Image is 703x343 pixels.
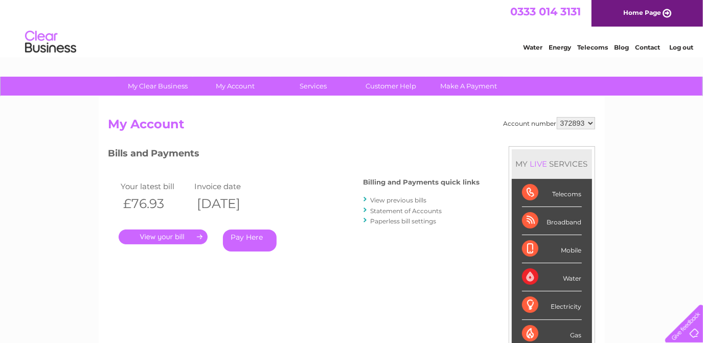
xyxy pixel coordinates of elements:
a: 0333 014 3131 [510,5,581,18]
a: Services [271,77,355,96]
td: Your latest bill [119,179,192,193]
div: Mobile [522,235,582,263]
a: Statement of Accounts [371,207,442,215]
a: Log out [670,43,694,51]
a: Energy [549,43,571,51]
a: Customer Help [349,77,433,96]
a: My Clear Business [116,77,200,96]
a: Pay Here [223,230,277,251]
a: Telecoms [577,43,608,51]
a: My Account [193,77,278,96]
a: Contact [635,43,660,51]
a: Blog [614,43,629,51]
th: [DATE] [192,193,265,214]
th: £76.93 [119,193,192,214]
div: Clear Business is a trading name of Verastar Limited (registered in [GEOGRAPHIC_DATA] No. 3667643... [110,6,594,50]
a: Paperless bill settings [371,217,437,225]
div: Broadband [522,207,582,235]
div: Account number [504,117,595,129]
div: LIVE [528,159,550,169]
div: Water [522,263,582,291]
a: Make A Payment [426,77,511,96]
a: . [119,230,208,244]
div: Telecoms [522,179,582,207]
div: Electricity [522,291,582,319]
h3: Bills and Payments [108,146,480,164]
div: MY SERVICES [512,149,592,178]
a: View previous bills [371,196,427,204]
td: Invoice date [192,179,265,193]
h4: Billing and Payments quick links [364,178,480,186]
a: Water [523,43,542,51]
h2: My Account [108,117,595,136]
img: logo.png [25,27,77,58]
